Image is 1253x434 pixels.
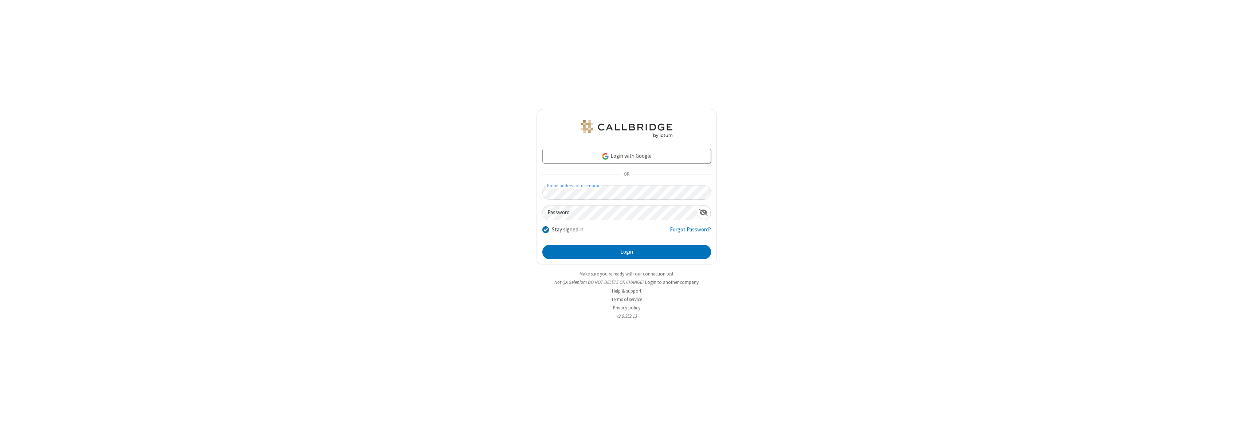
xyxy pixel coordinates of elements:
input: Email address or username [542,185,711,200]
button: Login [542,245,711,259]
span: OR [621,169,632,180]
a: Terms of service [611,296,642,302]
img: google-icon.png [601,152,609,160]
button: Login to another company [645,279,699,286]
li: Not QA Selenium DO NOT DELETE OR CHANGE? [537,279,717,286]
div: Show password [696,206,711,219]
label: Stay signed in [552,226,584,234]
img: QA Selenium DO NOT DELETE OR CHANGE [579,120,674,138]
a: Login with Google [542,149,711,163]
a: Help & support [612,288,641,294]
input: Password [543,206,696,220]
a: Forgot Password? [670,226,711,239]
li: v2.6.352.13 [537,313,717,320]
a: Privacy policy [613,305,640,311]
a: Make sure you're ready with our connection test [580,271,673,277]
